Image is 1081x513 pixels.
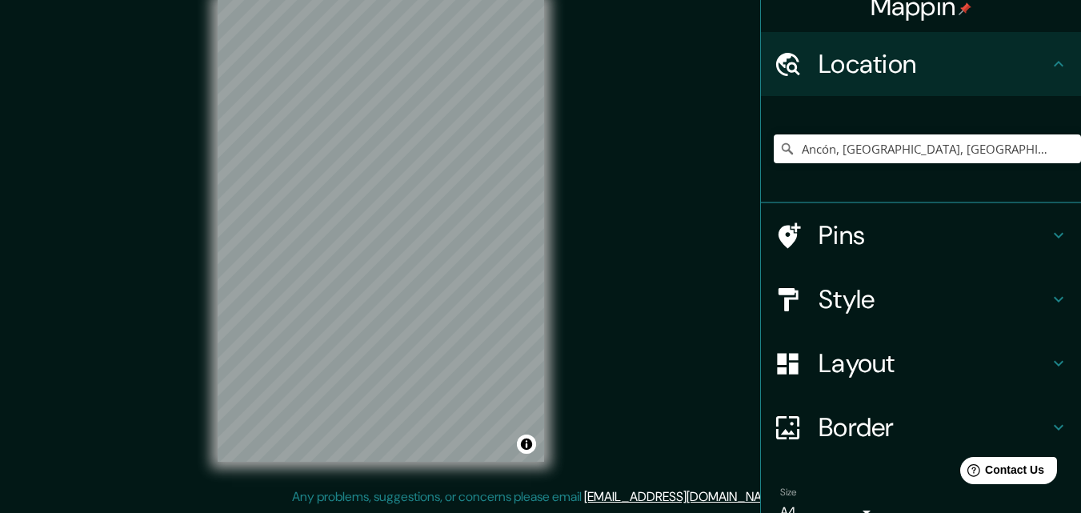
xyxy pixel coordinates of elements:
input: Pick your city or area [774,134,1081,163]
h4: Pins [819,219,1049,251]
button: Toggle attribution [517,435,536,454]
div: Border [761,395,1081,459]
div: Style [761,267,1081,331]
div: Layout [761,331,1081,395]
h4: Style [819,283,1049,315]
h4: Location [819,48,1049,80]
div: Location [761,32,1081,96]
label: Size [780,486,797,499]
h4: Border [819,411,1049,443]
img: pin-icon.png [959,2,971,15]
h4: Layout [819,347,1049,379]
a: [EMAIL_ADDRESS][DOMAIN_NAME] [584,488,782,505]
iframe: Help widget launcher [939,451,1063,495]
p: Any problems, suggestions, or concerns please email . [292,487,784,507]
div: Pins [761,203,1081,267]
